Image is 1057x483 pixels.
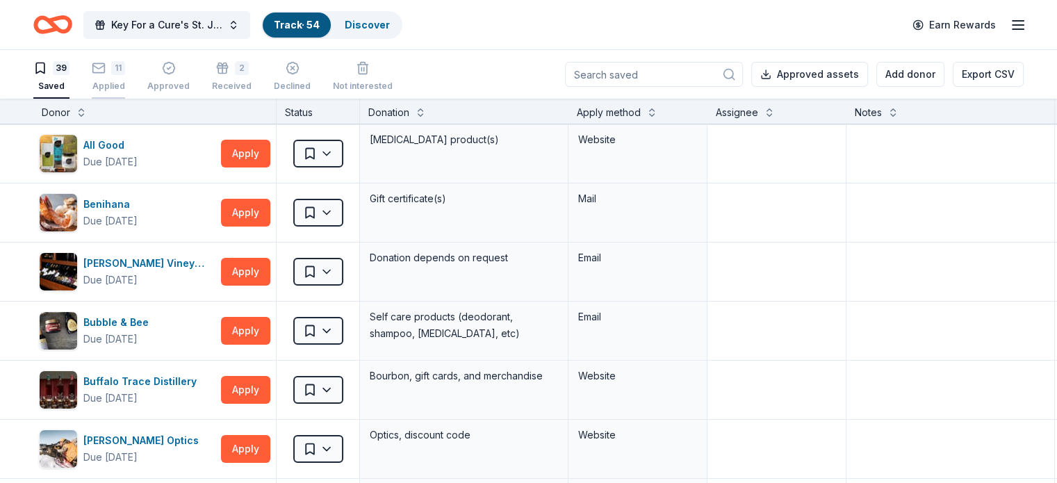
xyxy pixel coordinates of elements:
[578,427,697,443] div: Website
[33,8,72,41] a: Home
[578,249,697,266] div: Email
[39,370,215,409] button: Image for Buffalo Trace DistilleryBuffalo Trace DistilleryDue [DATE]
[368,425,559,445] div: Optics, discount code
[345,19,390,31] a: Discover
[40,194,77,231] img: Image for Benihana
[368,130,559,149] div: [MEDICAL_DATA] product(s)
[39,311,215,350] button: Image for Bubble & BeeBubble & BeeDue [DATE]
[274,56,311,99] button: Declined
[235,61,249,75] div: 2
[39,429,215,468] button: Image for Burris Optics[PERSON_NAME] OpticsDue [DATE]
[212,56,252,99] button: 2Received
[83,154,138,170] div: Due [DATE]
[578,368,697,384] div: Website
[577,104,641,121] div: Apply method
[83,449,138,466] div: Due [DATE]
[368,104,409,121] div: Donation
[274,81,311,92] div: Declined
[578,190,697,207] div: Mail
[39,252,215,291] button: Image for Bogle Vineyards[PERSON_NAME] VineyardsDue [DATE]
[953,62,1024,87] button: Export CSV
[221,376,270,404] button: Apply
[40,430,77,468] img: Image for Burris Optics
[53,61,69,75] div: 39
[83,432,204,449] div: [PERSON_NAME] Optics
[368,366,559,386] div: Bourbon, gift cards, and merchandise
[221,435,270,463] button: Apply
[39,134,215,173] button: Image for All GoodAll GoodDue [DATE]
[221,317,270,345] button: Apply
[904,13,1004,38] a: Earn Rewards
[33,81,69,92] div: Saved
[876,62,944,87] button: Add donor
[716,104,758,121] div: Assignee
[40,371,77,409] img: Image for Buffalo Trace Distillery
[42,104,70,121] div: Donor
[83,390,138,407] div: Due [DATE]
[83,196,138,213] div: Benihana
[92,56,125,99] button: 11Applied
[83,213,138,229] div: Due [DATE]
[111,17,222,33] span: Key For a Cure's St. Jude Golf Tournament
[40,312,77,350] img: Image for Bubble & Bee
[368,307,559,343] div: Self care products (deodorant, shampoo, [MEDICAL_DATA], etc)
[83,373,202,390] div: Buffalo Trace Distillery
[368,248,559,268] div: Donation depends on request
[277,99,360,124] div: Status
[261,11,402,39] button: Track· 54Discover
[333,81,393,92] div: Not interested
[111,61,125,75] div: 11
[578,131,697,148] div: Website
[83,137,138,154] div: All Good
[147,56,190,99] button: Approved
[578,309,697,325] div: Email
[40,253,77,290] img: Image for Bogle Vineyards
[147,81,190,92] div: Approved
[33,56,69,99] button: 39Saved
[221,140,270,167] button: Apply
[274,19,320,31] a: Track· 54
[751,62,868,87] button: Approved assets
[40,135,77,172] img: Image for All Good
[83,272,138,288] div: Due [DATE]
[83,255,215,272] div: [PERSON_NAME] Vineyards
[368,189,559,208] div: Gift certificate(s)
[221,199,270,227] button: Apply
[855,104,882,121] div: Notes
[565,62,743,87] input: Search saved
[83,11,250,39] button: Key For a Cure's St. Jude Golf Tournament
[333,56,393,99] button: Not interested
[83,314,154,331] div: Bubble & Bee
[92,81,125,92] div: Applied
[39,193,215,232] button: Image for BenihanaBenihanaDue [DATE]
[83,331,138,347] div: Due [DATE]
[221,258,270,286] button: Apply
[212,81,252,92] div: Received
